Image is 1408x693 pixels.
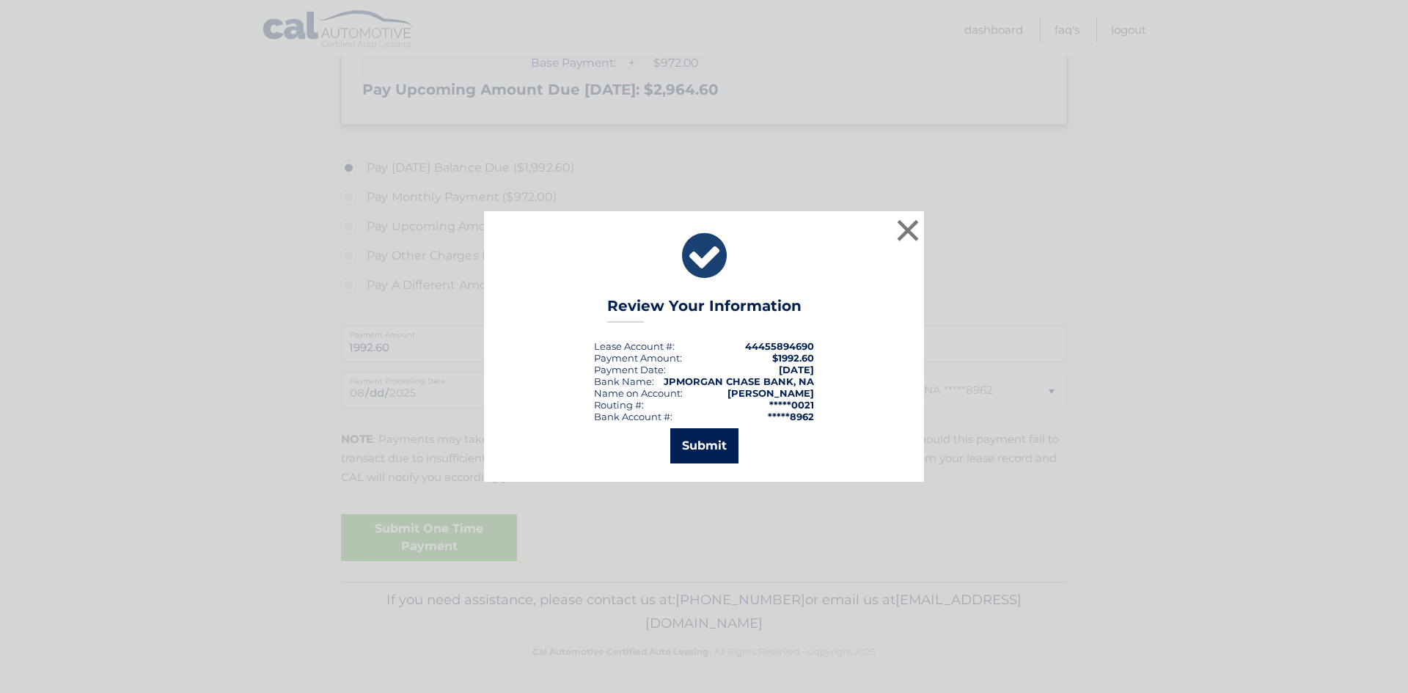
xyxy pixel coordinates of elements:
div: Payment Amount: [594,352,682,364]
h3: Review Your Information [607,297,802,323]
span: [DATE] [779,364,814,375]
div: Lease Account #: [594,340,675,352]
div: Bank Account #: [594,411,672,422]
span: Payment Date [594,364,664,375]
div: Routing #: [594,399,644,411]
span: $1992.60 [772,352,814,364]
div: : [594,364,666,375]
div: Name on Account: [594,387,683,399]
strong: JPMORGAN CHASE BANK, NA [664,375,814,387]
button: Submit [670,428,738,463]
button: × [893,216,923,245]
strong: 44455894690 [745,340,814,352]
div: Bank Name: [594,375,654,387]
strong: [PERSON_NAME] [727,387,814,399]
